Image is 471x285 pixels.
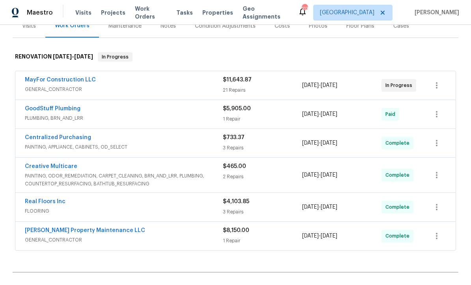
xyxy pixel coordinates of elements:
span: [DATE] [321,111,337,117]
div: Work Orders [55,22,90,30]
span: [GEOGRAPHIC_DATA] [320,9,374,17]
span: [DATE] [302,140,319,146]
a: Real Floors Inc [25,199,65,204]
div: 21 Repairs [223,86,302,94]
span: $4,103.85 [223,199,249,204]
span: Projects [101,9,125,17]
span: GENERAL_CONTRACTOR [25,85,223,93]
span: Work Orders [135,5,167,21]
span: [DATE] [53,54,72,59]
span: In Progress [99,53,132,61]
span: [DATE] [321,204,337,210]
span: $11,643.87 [223,77,252,83]
span: [DATE] [321,172,337,178]
span: - [302,81,337,89]
div: 1 Repair [223,237,302,245]
span: [DATE] [302,111,319,117]
span: Complete [385,232,413,240]
span: - [302,139,337,147]
span: Complete [385,171,413,179]
div: Costs [275,22,290,30]
span: [DATE] [302,172,319,178]
div: Notes [161,22,176,30]
span: - [53,54,93,59]
span: [DATE] [302,233,319,239]
div: 1 Repair [223,115,302,123]
span: [DATE] [321,233,337,239]
div: Cases [393,22,409,30]
span: - [302,232,337,240]
span: Paid [385,110,398,118]
span: $733.37 [223,135,245,140]
div: Condition Adjustments [195,22,256,30]
span: $465.00 [223,164,246,169]
div: Floor Plans [346,22,374,30]
div: Maintenance [108,22,142,30]
span: - [302,171,337,179]
span: [DATE] [74,54,93,59]
span: - [302,110,337,118]
span: Complete [385,203,413,211]
div: Photos [309,22,327,30]
span: FLOORING [25,207,223,215]
span: In Progress [385,81,415,89]
span: [DATE] [321,140,337,146]
a: Creative Multicare [25,164,77,169]
span: Properties [202,9,233,17]
div: 113 [302,5,307,13]
span: [DATE] [321,83,337,88]
span: $8,150.00 [223,228,249,233]
span: PLUMBING, BRN_AND_LRR [25,114,223,122]
div: 3 Repairs [223,144,302,152]
h6: RENOVATION [15,52,93,62]
a: MayFor Construction LLC [25,77,96,83]
span: PAINTING, ODOR_REMEDIATION, CARPET_CLEANING, BRN_AND_LRR, PLUMBING, COUNTERTOP_RESURFACING, BATHT... [25,172,223,188]
span: Visits [75,9,92,17]
span: - [302,203,337,211]
div: 3 Repairs [223,208,302,216]
span: Tasks [176,10,193,15]
span: Geo Assignments [243,5,288,21]
div: 2 Repairs [223,173,302,181]
span: Maestro [27,9,53,17]
span: GENERAL_CONTRACTOR [25,236,223,244]
span: [DATE] [302,83,319,88]
span: Complete [385,139,413,147]
span: PAINTING, APPLIANCE, CABINETS, OD_SELECT [25,143,223,151]
a: GoodStuff Plumbing [25,106,80,111]
span: $5,905.00 [223,106,251,111]
div: RENOVATION [DATE]-[DATE]In Progress [13,44,458,70]
span: [DATE] [302,204,319,210]
span: [PERSON_NAME] [411,9,459,17]
a: Centralized Purchasing [25,135,91,140]
a: [PERSON_NAME] Property Maintenance LLC [25,228,145,233]
div: Visits [22,22,36,30]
